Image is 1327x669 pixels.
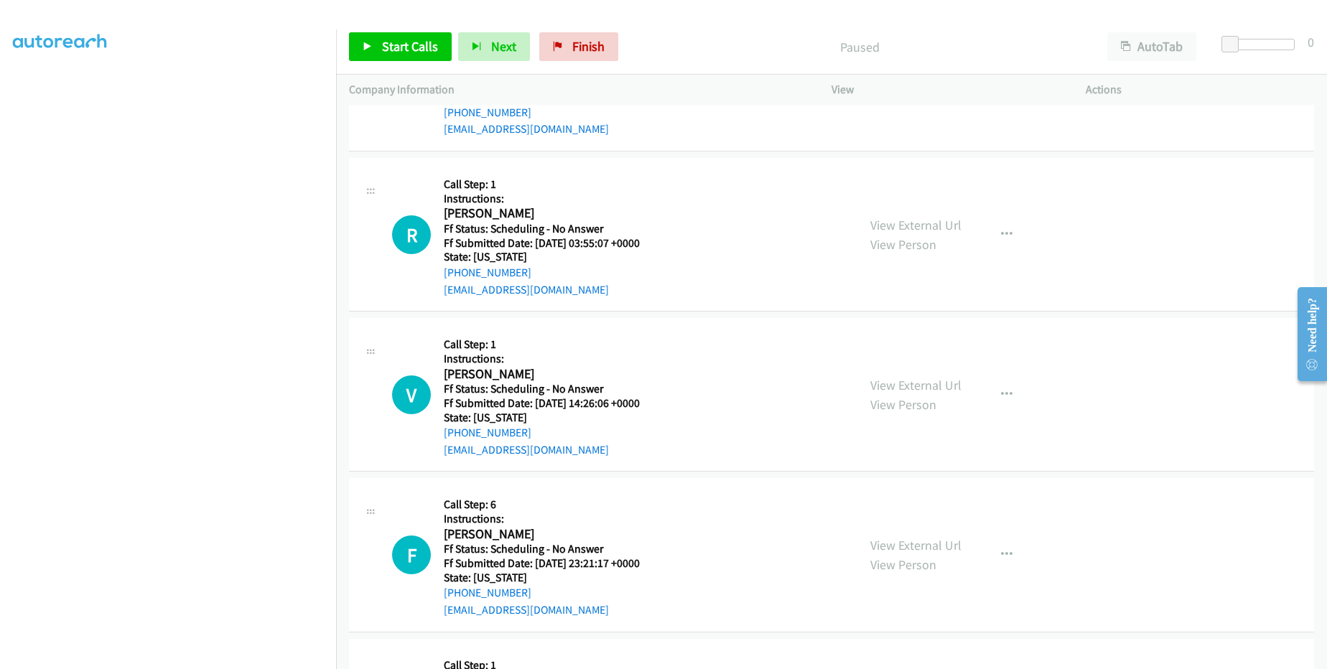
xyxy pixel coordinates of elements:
p: View [832,81,1060,98]
div: 0 [1308,32,1314,52]
a: View External Url [870,217,962,233]
a: [EMAIL_ADDRESS][DOMAIN_NAME] [444,122,609,136]
h5: Ff Status: Scheduling - No Answer [444,222,658,236]
h5: Ff Status: Scheduling - No Answer [444,382,658,396]
h1: R [392,215,431,254]
a: [PHONE_NUMBER] [444,106,531,119]
h5: Ff Submitted Date: [DATE] 14:26:06 +0000 [444,396,658,411]
h5: Call Step: 6 [444,497,658,512]
p: Paused [638,37,1081,57]
a: [EMAIL_ADDRESS][DOMAIN_NAME] [444,283,609,296]
h5: Ff Submitted Date: [DATE] 03:55:07 +0000 [444,236,658,251]
iframe: Resource Center [1285,277,1327,391]
h1: F [392,535,431,574]
a: View External Url [870,377,962,393]
h5: State: [US_STATE] [444,571,658,585]
h5: State: [US_STATE] [444,411,658,425]
a: [EMAIL_ADDRESS][DOMAIN_NAME] [444,443,609,457]
h5: Ff Submitted Date: [DATE] 23:21:17 +0000 [444,556,658,571]
p: Company Information [349,81,806,98]
p: Actions [1086,81,1314,98]
a: View External Url [870,537,962,553]
h1: V [392,375,431,414]
a: [PHONE_NUMBER] [444,586,531,599]
h2: [PERSON_NAME] [444,526,658,543]
h2: [PERSON_NAME] [444,205,658,222]
h2: [PERSON_NAME] [444,366,658,383]
h5: State: [US_STATE] [444,250,658,264]
a: Finish [539,32,618,61]
a: View Person [870,556,936,573]
button: Next [458,32,530,61]
h5: Call Step: 1 [444,177,658,192]
a: Start Calls [349,32,452,61]
div: The call is yet to be attempted [392,535,431,574]
span: Start Calls [382,38,438,55]
a: View Person [870,236,936,253]
div: Delay between calls (in seconds) [1229,39,1295,50]
button: AutoTab [1107,32,1196,61]
h5: Instructions: [444,512,658,526]
a: [PHONE_NUMBER] [444,266,531,279]
div: The call is yet to be attempted [392,375,431,414]
h5: Ff Status: Scheduling - No Answer [444,542,658,556]
a: View Person [870,396,936,413]
a: [PHONE_NUMBER] [444,426,531,439]
h5: Call Step: 1 [444,337,658,352]
span: Next [491,38,516,55]
div: The call is yet to be attempted [392,215,431,254]
h5: Instructions: [444,352,658,366]
h5: Instructions: [444,192,658,206]
a: [EMAIL_ADDRESS][DOMAIN_NAME] [444,603,609,617]
span: Finish [572,38,605,55]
